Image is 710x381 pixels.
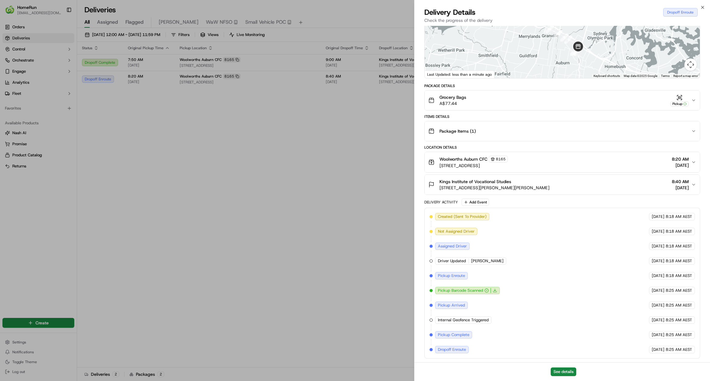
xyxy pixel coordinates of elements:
[666,332,692,338] span: 8:25 AM AEST
[652,332,664,338] span: [DATE]
[424,145,700,150] div: Location Details
[666,229,692,234] span: 8:18 AM AEST
[564,36,572,44] div: 8
[652,258,664,264] span: [DATE]
[471,258,504,264] span: [PERSON_NAME]
[424,7,475,17] span: Delivery Details
[438,317,489,323] span: Internal Geofence Triggered
[672,156,689,162] span: 8:20 AM
[438,258,466,264] span: Driver Updated
[652,273,664,279] span: [DATE]
[570,48,578,56] div: 2
[438,347,466,352] span: Dropoff Enroute
[560,34,568,42] div: 9
[424,114,700,119] div: Items Details
[672,162,689,168] span: [DATE]
[438,273,465,279] span: Pickup Enroute
[554,30,562,38] div: 10
[439,185,549,191] span: [STREET_ADDRESS][PERSON_NAME][PERSON_NAME]
[439,156,488,162] span: Woolworths Auburn CFC
[666,214,692,219] span: 8:18 AM AEST
[652,303,664,308] span: [DATE]
[666,317,692,323] span: 8:25 AM AEST
[666,347,692,352] span: 8:25 AM AEST
[496,157,506,162] span: 8165
[439,162,508,169] span: [STREET_ADDRESS]
[672,185,689,191] span: [DATE]
[425,90,700,110] button: Grocery BagsA$77.44Pickup
[573,47,581,55] div: 5
[438,303,465,308] span: Pickup Arrived
[652,347,664,352] span: [DATE]
[684,58,697,71] button: Map camera controls
[624,74,657,78] span: Map data ©2025 Google
[572,40,580,48] div: 7
[425,70,495,78] div: Last Updated: less than a minute ago
[551,367,576,376] button: See details
[545,25,553,33] div: 11
[439,100,466,106] span: A$77.44
[573,48,581,56] div: 4
[666,303,692,308] span: 8:25 AM AEST
[652,214,664,219] span: [DATE]
[424,83,700,88] div: Package Details
[666,288,692,293] span: 8:25 AM AEST
[425,175,700,195] button: Kings Institute of Vocational Studies[STREET_ADDRESS][PERSON_NAME][PERSON_NAME]8:40 AM[DATE]
[438,243,467,249] span: Assigned Driver
[426,70,447,78] a: Open this area in Google Maps (opens a new window)
[425,152,700,172] button: Woolworths Auburn CFC8165[STREET_ADDRESS]8:20 AM[DATE]
[666,243,692,249] span: 8:18 AM AEST
[661,74,670,78] a: Terms (opens in new tab)
[670,94,689,106] button: Pickup
[439,94,466,100] span: Grocery Bags
[594,74,620,78] button: Keyboard shortcuts
[438,332,469,338] span: Pickup Complete
[425,121,700,141] button: Package Items (1)
[652,317,664,323] span: [DATE]
[438,214,487,219] span: Created (Sent To Provider)
[652,288,664,293] span: [DATE]
[439,178,511,185] span: Kings Institute of Vocational Studies
[462,199,489,206] button: Add Event
[672,178,689,185] span: 8:40 AM
[424,200,458,205] div: Delivery Activity
[666,273,692,279] span: 8:18 AM AEST
[426,70,447,78] img: Google
[666,258,692,264] span: 8:18 AM AEST
[673,74,698,78] a: Report a map error
[652,229,664,234] span: [DATE]
[652,243,664,249] span: [DATE]
[670,101,689,106] div: Pickup
[439,128,476,134] span: Package Items ( 1 )
[424,17,700,23] p: Check the progress of the delivery
[438,288,483,293] span: Pickup Barcode Scanned
[438,288,489,293] button: Pickup Barcode Scanned
[438,229,475,234] span: Not Assigned Driver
